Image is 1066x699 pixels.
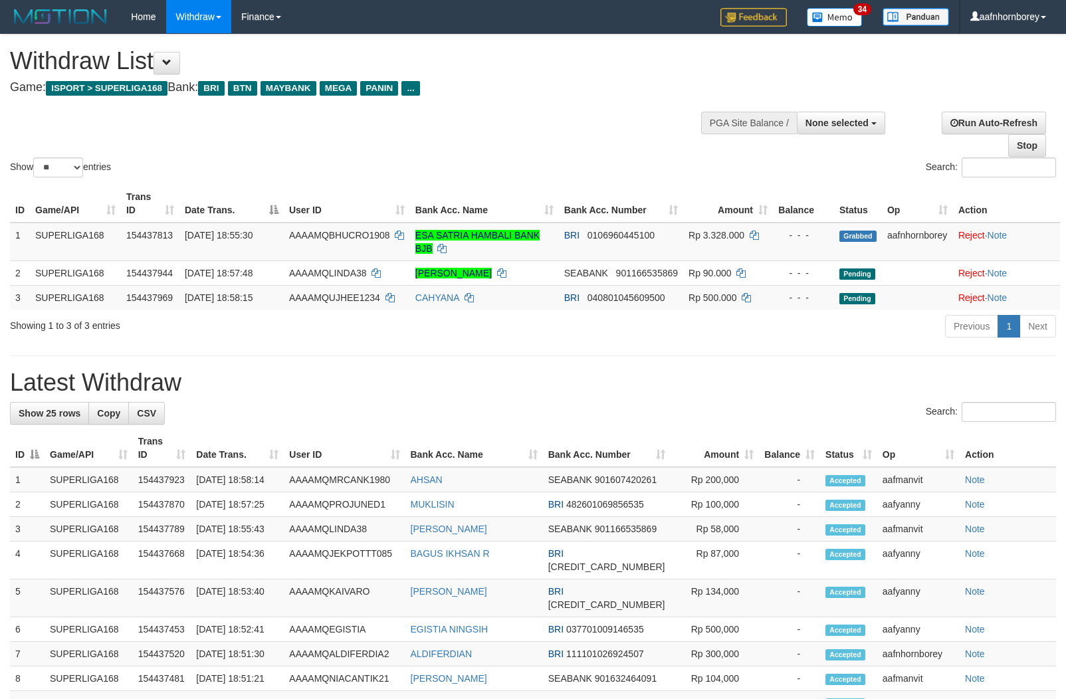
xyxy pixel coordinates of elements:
select: Showentries [33,157,83,177]
a: Reject [958,268,985,278]
td: 7 [10,642,45,666]
span: Rp 500.000 [689,292,736,303]
td: SUPERLIGA168 [45,492,133,517]
td: - [759,579,820,617]
td: 154437870 [133,492,191,517]
span: PANIN [360,81,398,96]
span: None selected [805,118,869,128]
td: SUPERLIGA168 [45,579,133,617]
a: Note [988,230,1008,241]
td: - [759,517,820,542]
span: Copy 901166535869 to clipboard [616,268,678,278]
td: · [953,260,1060,285]
a: Note [988,292,1008,303]
td: [DATE] 18:52:41 [191,617,284,642]
a: Note [965,548,985,559]
a: AHSAN [411,474,443,485]
span: Accepted [825,549,865,560]
td: 1 [10,467,45,492]
span: Accepted [825,625,865,636]
span: 154437944 [126,268,173,278]
td: aafyanny [877,579,960,617]
th: Balance [773,185,834,223]
span: BRI [564,292,580,303]
a: [PERSON_NAME] [411,586,487,597]
td: 1 [10,223,30,261]
span: AAAAMQBHUCRO1908 [289,230,390,241]
td: AAAAMQALDIFERDIA2 [284,642,405,666]
span: Accepted [825,524,865,536]
a: Reject [958,230,985,241]
td: Rp 500,000 [671,617,760,642]
a: ESA SATRIA HAMBALI BANK BJB [415,230,540,254]
td: [DATE] 18:53:40 [191,579,284,617]
span: BTN [228,81,257,96]
th: User ID: activate to sort column ascending [284,185,410,223]
a: Note [988,268,1008,278]
td: SUPERLIGA168 [30,285,121,310]
td: 154437453 [133,617,191,642]
td: 154437923 [133,467,191,492]
td: · [953,285,1060,310]
span: BRI [198,81,224,96]
span: SEABANK [564,268,608,278]
a: Note [965,673,985,684]
td: 154437520 [133,642,191,666]
input: Search: [962,157,1056,177]
a: CAHYANA [415,292,459,303]
a: Previous [945,315,998,338]
td: - [759,492,820,517]
h4: Game: Bank: [10,81,697,94]
a: [PERSON_NAME] [415,268,492,278]
span: BRI [548,499,564,510]
td: SUPERLIGA168 [45,467,133,492]
td: AAAAMQJEKPOTTT085 [284,542,405,579]
td: aafmanvit [877,666,960,691]
span: SEABANK [548,673,592,684]
th: User ID: activate to sort column ascending [284,429,405,467]
span: Copy 040801045609500 to clipboard [587,292,665,303]
th: Trans ID: activate to sort column ascending [121,185,179,223]
a: Note [965,586,985,597]
th: Date Trans.: activate to sort column descending [179,185,284,223]
span: Accepted [825,587,865,598]
th: Game/API: activate to sort column ascending [45,429,133,467]
span: [DATE] 18:57:48 [185,268,253,278]
td: 154437481 [133,666,191,691]
a: BAGUS IKHSAN R [411,548,490,559]
td: Rp 200,000 [671,467,760,492]
td: 154437789 [133,517,191,542]
span: ... [401,81,419,96]
td: Rp 100,000 [671,492,760,517]
td: [DATE] 18:54:36 [191,542,284,579]
label: Search: [926,402,1056,422]
td: aafmanvit [877,467,960,492]
span: Rp 90.000 [689,268,732,278]
td: AAAAMQEGISTIA [284,617,405,642]
th: Amount: activate to sort column ascending [683,185,773,223]
a: Note [965,649,985,659]
th: Op: activate to sort column ascending [877,429,960,467]
td: Rp 87,000 [671,542,760,579]
span: SEABANK [548,524,592,534]
span: Copy 901632464091 to clipboard [595,673,657,684]
td: aafnhornborey [882,223,953,261]
td: - [759,467,820,492]
span: Copy 901607420261 to clipboard [595,474,657,485]
div: - - - [778,266,829,280]
td: · [953,223,1060,261]
span: Copy [97,408,120,419]
td: 154437576 [133,579,191,617]
div: PGA Site Balance / [701,112,797,134]
span: AAAAMQUJHEE1234 [289,292,380,303]
td: 154437668 [133,542,191,579]
span: SEABANK [548,474,592,485]
a: Note [965,499,985,510]
td: 5 [10,579,45,617]
img: Button%20Memo.svg [807,8,863,27]
span: AAAAMQLINDA38 [289,268,367,278]
td: 6 [10,617,45,642]
span: Copy 636501007346538 to clipboard [548,561,665,572]
td: [DATE] 18:57:25 [191,492,284,517]
th: Amount: activate to sort column ascending [671,429,760,467]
